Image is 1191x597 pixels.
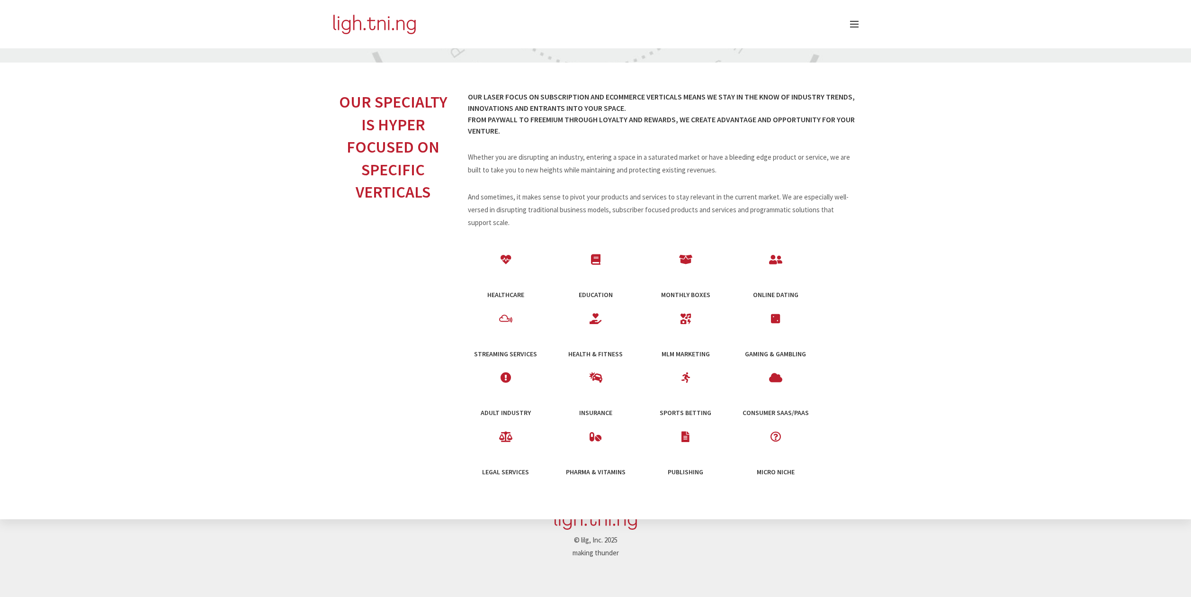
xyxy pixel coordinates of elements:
h4: Gaming & Gambling [738,350,814,359]
h4: Legal Services [468,468,544,477]
p: And sometimes, it makes sense to pivot your products and services to stay relevant in the current... [468,190,859,229]
h4: Online Dating [738,290,814,300]
img: ligh.tni.ng [554,510,637,530]
h4: Healthcare [468,290,544,300]
h4: Health & Fitness [558,350,634,359]
h4: Micro Niche [738,468,814,477]
h4: MLM Marketing [648,350,724,359]
h2: Our specialty is hyper focused on specific verticals [333,91,454,204]
p: From paywall to freemium through loyalty and rewards, we create advantage and opportunity for you... [468,114,859,136]
p: Whether you are disrupting an industry, entering a space in a saturated market or have a bleeding... [468,151,859,176]
h4: Sports Betting [648,408,724,418]
h4: Streaming Services [468,350,544,359]
h4: Monthly Boxes [648,290,724,300]
p: © lilg, Inc. 2025 making thunder [333,534,859,559]
h4: Adult Industry [468,408,544,418]
h4: Pharma & Vitamins [558,468,634,477]
h2: Our laser focus on subscription and eCommerce verticals means we stay in the know of industry tre... [468,91,859,136]
h4: Publishing [648,468,724,477]
h4: Insurance [558,408,634,418]
img: ligh.tni.ng [333,14,416,34]
h4: Education [558,290,634,300]
h4: Consumer SAAS/PAAS [738,408,814,418]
